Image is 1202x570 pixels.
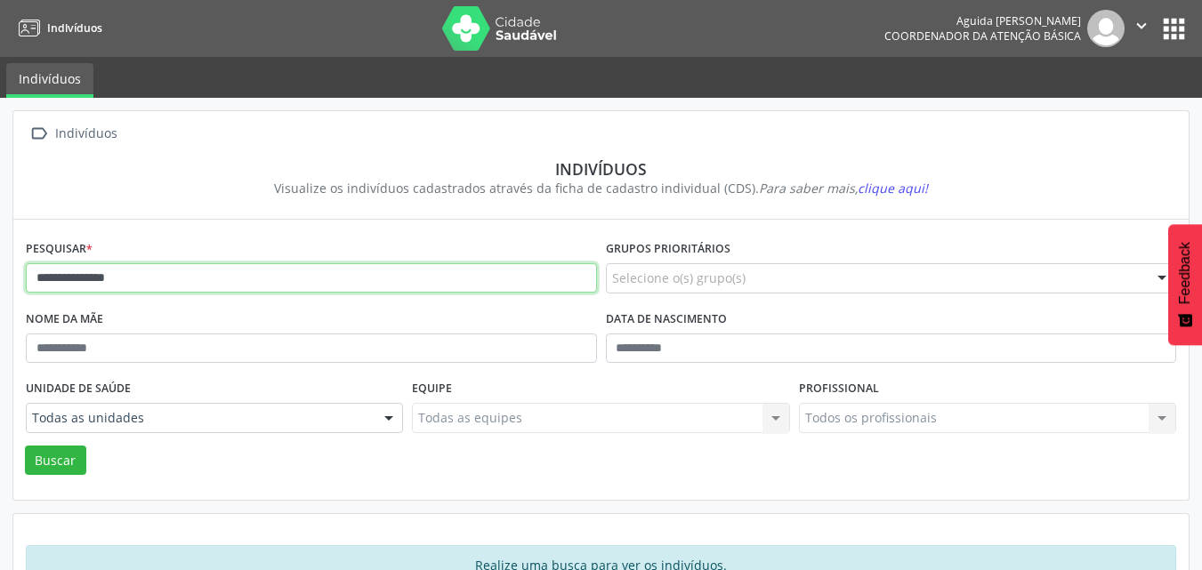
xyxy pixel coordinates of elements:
label: Equipe [412,375,452,403]
label: Pesquisar [26,236,93,263]
div: Visualize os indivíduos cadastrados através da ficha de cadastro individual (CDS). [38,179,1164,197]
div: Indivíduos [52,121,120,147]
button: apps [1158,13,1190,44]
label: Data de nascimento [606,306,727,333]
span: Selecione o(s) grupo(s) [612,269,746,287]
div: Aguida [PERSON_NAME] [884,13,1081,28]
i:  [26,121,52,147]
a:  Indivíduos [26,121,120,147]
i:  [1132,16,1151,36]
span: Indivíduos [47,20,102,36]
button:  [1125,10,1158,47]
label: Nome da mãe [26,306,103,333]
label: Profissional [799,375,879,403]
a: Indivíduos [12,13,102,43]
i: Para saber mais, [759,180,928,197]
label: Unidade de saúde [26,375,131,403]
img: img [1087,10,1125,47]
span: clique aqui! [858,180,928,197]
span: Feedback [1177,242,1193,304]
div: Indivíduos [38,159,1164,179]
span: Todas as unidades [32,409,367,427]
button: Buscar [25,446,86,476]
span: Coordenador da Atenção Básica [884,28,1081,44]
label: Grupos prioritários [606,236,730,263]
button: Feedback - Mostrar pesquisa [1168,224,1202,345]
a: Indivíduos [6,63,93,98]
